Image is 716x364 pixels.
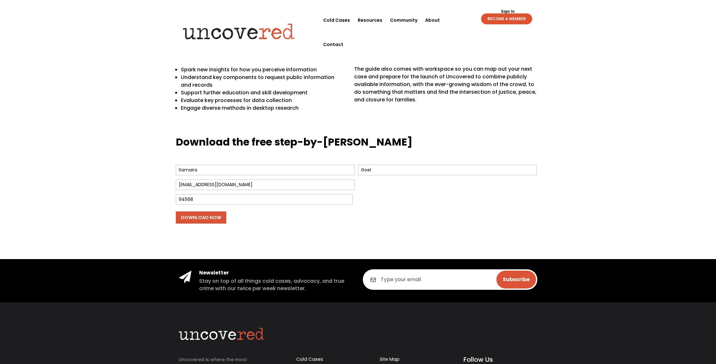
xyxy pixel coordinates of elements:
[176,211,226,224] input: Download Now
[181,89,345,97] p: Support further education and skill development
[181,104,345,112] p: Engage diverse methods in desktop research
[176,135,540,153] h3: Download the free step-by-[PERSON_NAME]
[176,194,353,205] input: Zip Code
[463,355,537,364] h5: Follow Us
[323,8,350,32] a: Cold Cases
[390,8,417,32] a: Community
[497,10,518,13] a: Sign In
[363,269,537,290] input: Type your email
[176,165,355,175] input: First Name
[181,66,345,74] p: Spark new insights for how you perceive information
[425,8,440,32] a: About
[176,179,355,190] input: Email
[496,271,536,289] input: Subscribe
[358,8,382,32] a: Resources
[358,165,537,175] input: Last Name
[199,269,353,276] h4: Newsletter
[296,356,323,362] a: Cold Cases
[481,13,532,24] a: BECOME A MEMBER
[177,19,300,44] img: Uncovered logo
[199,278,353,292] h5: Stay on top of all things cold cases, advocacy, and true crime with our twice per week newsletter.
[354,65,536,103] span: The guide also comes with workspace so you can map out your next case and prepare for the launch ...
[181,74,345,89] p: Understand key components to request public information and records
[380,356,400,362] a: Site Map
[181,97,345,104] p: Evaluate key processes for data collection
[323,32,343,57] a: Contact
